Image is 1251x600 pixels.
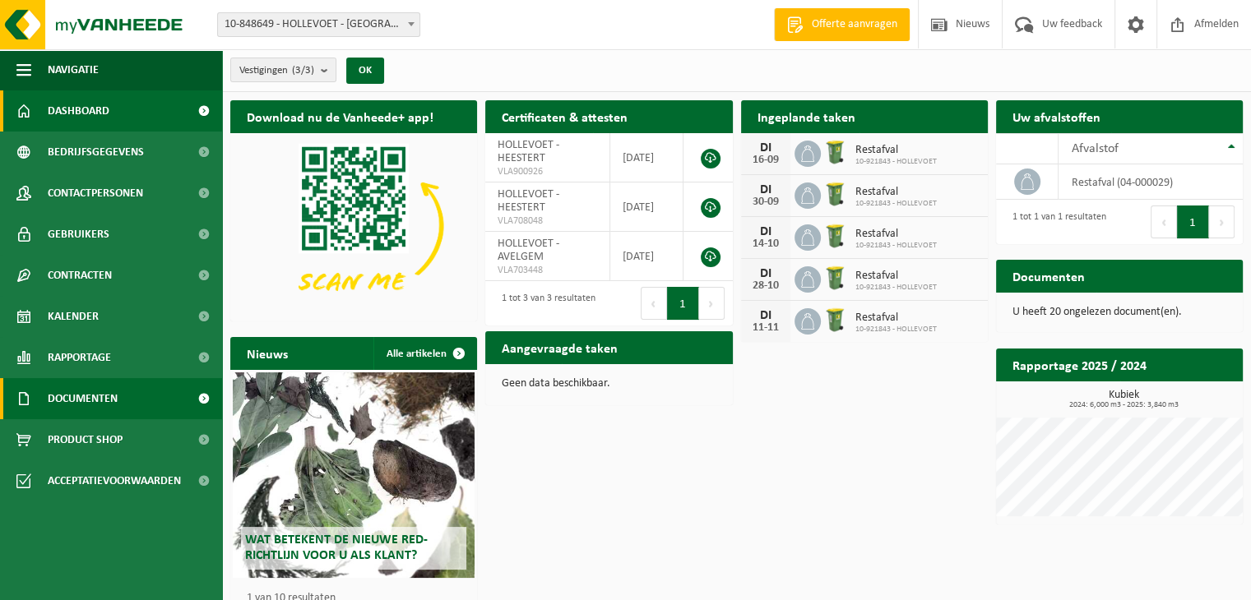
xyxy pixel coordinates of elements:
[996,100,1117,132] h2: Uw afvalstoffen
[855,283,937,293] span: 10-921843 - HOLLEVOET
[498,188,559,214] span: HOLLEVOET - HEESTERT
[749,280,782,292] div: 28-10
[239,58,314,83] span: Vestigingen
[502,378,716,390] p: Geen data beschikbaar.
[1012,307,1226,318] p: U heeft 20 ongelezen document(en).
[1004,401,1243,409] span: 2024: 6,000 m3 - 2025: 3,840 m3
[610,133,684,182] td: [DATE]
[808,16,901,33] span: Offerte aanvragen
[749,155,782,166] div: 16-09
[498,238,559,263] span: HOLLEVOET - AVELGEM
[292,65,314,76] count: (3/3)
[1004,390,1243,409] h3: Kubiek
[821,222,849,250] img: WB-0240-HPE-GN-50
[855,241,937,251] span: 10-921843 - HOLLEVOET
[1177,205,1209,238] button: 1
[749,309,782,322] div: DI
[1059,164,1243,200] td: restafval (04-000029)
[233,372,475,578] a: Wat betekent de nieuwe RED-richtlijn voor u als klant?
[498,264,597,277] span: VLA703448
[485,331,634,363] h2: Aangevraagde taken
[996,348,1163,381] h2: Rapportage 2025 / 2024
[1120,381,1241,413] a: Bekijk rapportage
[855,270,937,283] span: Restafval
[48,460,181,501] span: Acceptatievoorwaarden
[749,196,782,208] div: 30-09
[855,228,937,241] span: Restafval
[855,199,937,209] span: 10-921843 - HOLLEVOET
[48,255,112,296] span: Contracten
[610,232,684,281] td: [DATE]
[749,225,782,238] div: DI
[774,8,910,41] a: Offerte aanvragen
[230,337,304,369] h2: Nieuws
[821,138,849,166] img: WB-0240-HPE-GN-50
[1209,205,1235,238] button: Next
[48,90,109,132] span: Dashboard
[217,12,420,37] span: 10-848649 - HOLLEVOET - AVELGEM
[48,296,99,337] span: Kalender
[855,144,937,157] span: Restafval
[498,165,597,178] span: VLA900926
[855,325,937,335] span: 10-921843 - HOLLEVOET
[245,533,428,562] span: Wat betekent de nieuwe RED-richtlijn voor u als klant?
[996,260,1101,292] h2: Documenten
[48,419,123,460] span: Product Shop
[749,141,782,155] div: DI
[749,238,782,250] div: 14-10
[1151,205,1177,238] button: Previous
[48,214,109,255] span: Gebruikers
[821,306,849,334] img: WB-0240-HPE-GN-50
[218,13,419,36] span: 10-848649 - HOLLEVOET - AVELGEM
[667,287,699,320] button: 1
[749,183,782,196] div: DI
[821,180,849,208] img: WB-0240-HPE-GN-50
[855,157,937,167] span: 10-921843 - HOLLEVOET
[641,287,667,320] button: Previous
[821,264,849,292] img: WB-0240-HPE-GN-50
[346,58,384,84] button: OK
[498,139,559,164] span: HOLLEVOET - HEESTERT
[485,100,644,132] h2: Certificaten & attesten
[749,322,782,334] div: 11-11
[230,58,336,82] button: Vestigingen(3/3)
[610,182,684,232] td: [DATE]
[855,186,937,199] span: Restafval
[699,287,725,320] button: Next
[1004,204,1106,240] div: 1 tot 1 van 1 resultaten
[48,132,144,173] span: Bedrijfsgegevens
[48,378,118,419] span: Documenten
[230,133,477,318] img: Download de VHEPlus App
[749,267,782,280] div: DI
[855,312,937,325] span: Restafval
[498,215,597,228] span: VLA708048
[1071,142,1118,155] span: Afvalstof
[230,100,450,132] h2: Download nu de Vanheede+ app!
[373,337,475,370] a: Alle artikelen
[741,100,872,132] h2: Ingeplande taken
[493,285,595,321] div: 1 tot 3 van 3 resultaten
[48,337,111,378] span: Rapportage
[48,49,99,90] span: Navigatie
[48,173,143,214] span: Contactpersonen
